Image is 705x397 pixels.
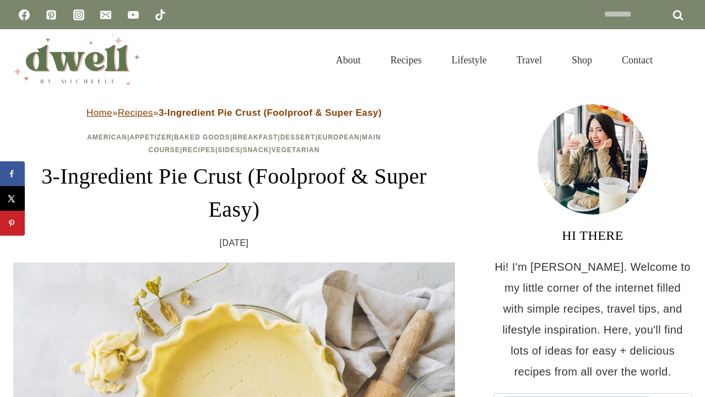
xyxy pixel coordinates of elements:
[607,41,668,79] a: Contact
[321,41,668,79] nav: Primary Navigation
[68,4,90,26] a: Instagram
[87,133,127,141] a: American
[220,235,249,251] time: [DATE]
[272,146,320,154] a: Vegetarian
[673,51,692,69] button: View Search Form
[321,41,376,79] a: About
[87,133,381,154] span: | | | | | | | | | |
[318,133,360,141] a: European
[86,108,112,118] a: Home
[493,256,692,382] p: Hi! I'm [PERSON_NAME]. Welcome to my little corner of the internet filled with simple recipes, tr...
[122,4,144,26] a: YouTube
[243,146,269,154] a: Snack
[437,41,502,79] a: Lifestyle
[95,4,117,26] a: Email
[13,35,140,85] img: DWELL by michelle
[493,226,692,245] h3: HI THERE
[159,108,382,118] strong: 3-Ingredient Pie Crust (Foolproof & Super Easy)
[13,160,455,226] h1: 3-Ingredient Pie Crust (Foolproof & Super Easy)
[502,41,557,79] a: Travel
[118,108,153,118] a: Recipes
[232,133,278,141] a: Breakfast
[280,133,316,141] a: Dessert
[86,108,382,118] span: » »
[40,4,62,26] a: Pinterest
[174,133,230,141] a: Baked Goods
[218,146,240,154] a: Sides
[557,41,607,79] a: Shop
[149,4,171,26] a: TikTok
[13,4,35,26] a: Facebook
[182,146,215,154] a: Recipes
[376,41,437,79] a: Recipes
[129,133,171,141] a: Appetizer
